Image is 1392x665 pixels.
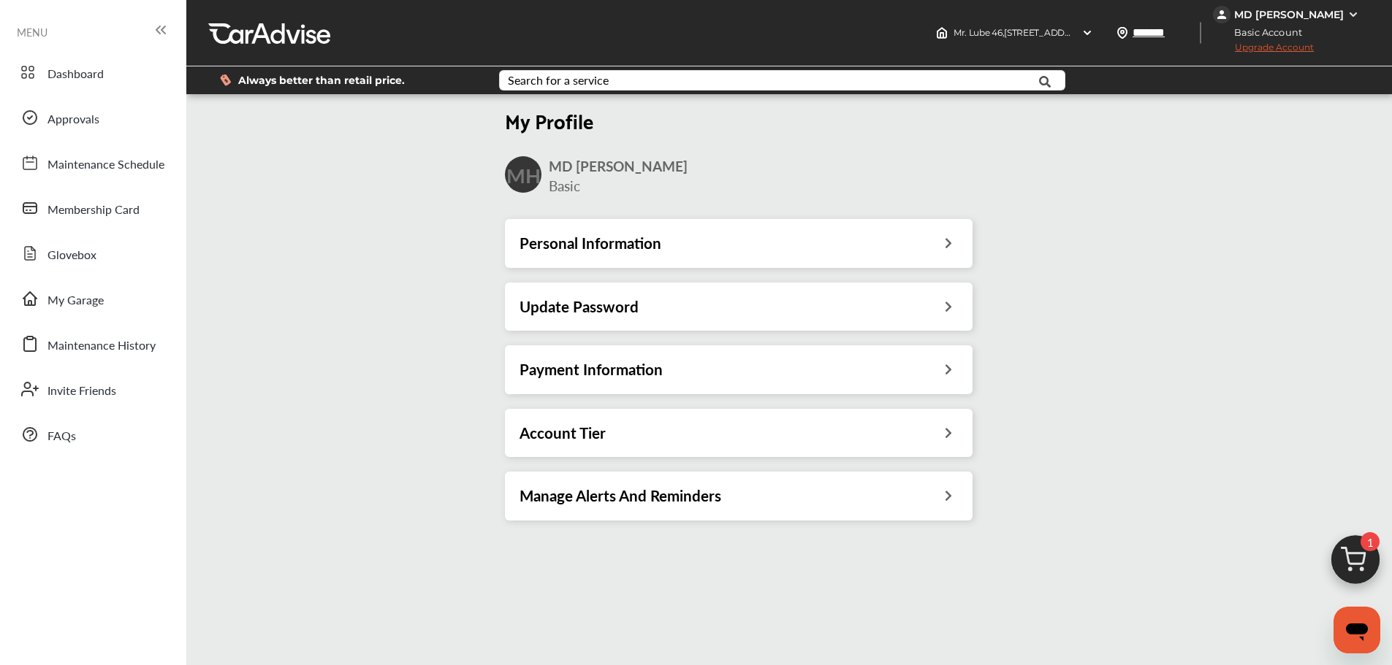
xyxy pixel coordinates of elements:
[1234,8,1344,21] div: MD [PERSON_NAME]
[1117,27,1128,39] img: location_vector.a44bc228.svg
[520,423,606,442] h3: Account Tier
[13,234,172,272] a: Glovebox
[1334,607,1380,653] iframe: Button to launch messaging window
[1361,532,1380,551] span: 1
[13,189,172,227] a: Membership Card
[47,337,156,355] span: Maintenance History
[47,110,99,129] span: Approvals
[47,65,104,84] span: Dashboard
[1213,6,1231,23] img: jVpblrzwTbfkPYzPPzSLxeg0AAAAASUVORK5CYII=
[520,360,663,379] h3: Payment Information
[13,99,172,137] a: Approvals
[1320,528,1391,599] img: cart_icon.3d0951e8.svg
[17,26,47,38] span: MENU
[936,27,948,39] img: header-home-logo.8d720a4f.svg
[13,280,172,318] a: My Garage
[47,382,116,401] span: Invite Friends
[220,74,231,86] img: dollor_label_vector.a70140d1.svg
[13,144,172,182] a: Maintenance Schedule
[13,415,172,453] a: FAQs
[549,156,688,176] span: MD [PERSON_NAME]
[549,176,580,196] span: Basic
[506,162,541,188] h2: MH
[505,107,973,133] h2: My Profile
[1347,9,1359,20] img: WGsFRI8htEPBVLJbROoPRyZpYNWhNONpIPPETTm6eUC0GeLEiAAAAAElFTkSuQmCC
[47,155,164,174] span: Maintenance Schedule
[1081,27,1093,39] img: header-down-arrow.9dd2ce7d.svg
[47,246,96,265] span: Glovebox
[47,427,76,446] span: FAQs
[47,201,140,220] span: Membership Card
[47,291,104,310] span: My Garage
[508,74,609,86] div: Search for a service
[954,27,1241,38] span: Mr. Lube 46 , [STREET_ADDRESS] [GEOGRAPHIC_DATA] , MB R2M 3A3
[1200,22,1201,44] img: header-divider.bc55588e.svg
[238,75,405,85] span: Always better than retail price.
[520,234,661,253] h3: Personal Information
[520,486,721,505] h3: Manage Alerts And Reminders
[13,370,172,408] a: Invite Friends
[13,325,172,363] a: Maintenance History
[1214,25,1313,40] span: Basic Account
[520,297,639,316] h3: Update Password
[1213,42,1314,60] span: Upgrade Account
[13,53,172,91] a: Dashboard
